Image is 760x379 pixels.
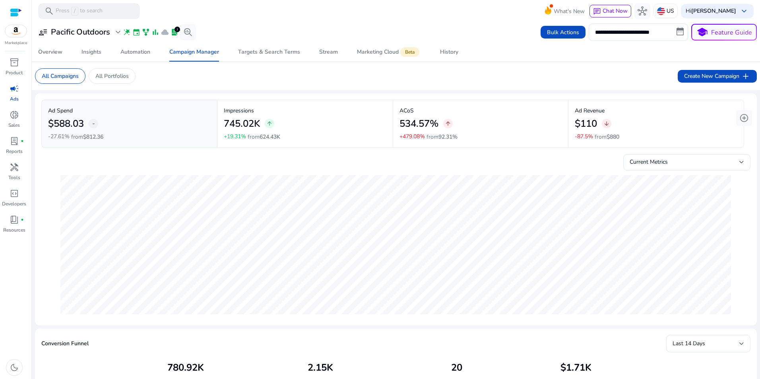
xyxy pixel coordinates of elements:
[399,134,425,139] p: +479.08%
[673,340,705,347] span: Last 14 Days
[560,362,591,373] h2: $1.71K
[319,49,338,55] div: Stream
[21,218,24,221] span: fiber_manual_record
[132,28,140,36] span: event
[657,7,665,15] img: us.svg
[38,49,62,55] div: Overview
[3,226,25,234] p: Resources
[603,120,610,127] span: arrow_downward
[678,70,757,83] button: Create New Campaignadd
[711,28,752,37] p: Feature Guide
[607,133,619,141] span: $880
[5,40,27,46] p: Marketplace
[10,84,19,93] span: campaign
[21,139,24,143] span: fiber_manual_record
[8,122,20,129] p: Sales
[83,133,103,141] span: $812.36
[445,120,451,127] span: arrow_upward
[8,174,20,181] p: Tools
[427,133,458,141] p: from
[238,49,300,55] div: Targets & Search Terms
[45,6,54,16] span: search
[48,118,84,130] h2: $588.03
[595,133,619,141] p: from
[167,362,204,373] h2: 780.92K
[120,49,150,55] div: Automation
[56,7,103,15] p: Press to search
[691,24,757,41] button: schoolFeature Guide
[554,4,585,18] span: What's New
[183,27,193,37] span: search_insights
[638,6,647,16] span: hub
[691,7,736,15] b: [PERSON_NAME]
[575,106,737,115] p: Ad Revenue
[151,28,159,36] span: bar_chart
[10,363,19,372] span: dark_mode
[248,133,280,141] p: from
[739,6,749,16] span: keyboard_arrow_down
[92,119,95,128] span: -
[741,72,750,81] span: add
[438,133,458,141] span: 92.31%
[667,4,674,18] p: US
[440,49,458,55] div: History
[696,27,708,38] span: school
[400,47,419,57] span: Beta
[142,28,150,36] span: family_history
[41,340,89,347] h5: Conversion Funnel
[451,362,462,373] h2: 20
[575,118,597,130] h2: $110
[5,25,27,37] img: amazon.svg
[266,120,273,127] span: arrow_upward
[38,27,48,37] span: user_attributes
[51,27,110,37] h3: Pacific Outdoors
[739,113,749,123] span: add_circle
[180,24,196,40] button: search_insights
[575,134,593,139] p: -87.5%
[10,162,19,172] span: handyman
[224,118,260,130] h2: 745.02K
[589,5,631,17] button: chatChat Now
[71,133,103,141] p: from
[161,28,169,36] span: cloud
[95,72,129,80] p: All Portfolios
[10,215,19,224] span: book_4
[260,133,280,141] span: 624.43K
[10,110,19,120] span: donut_small
[603,7,628,15] span: Chat Now
[634,3,650,19] button: hub
[174,27,180,32] div: 1
[399,106,562,115] p: ACoS
[10,189,19,198] span: code_blocks
[81,49,101,55] div: Insights
[169,49,219,55] div: Campaign Manager
[357,49,421,55] div: Marketing Cloud
[71,7,78,15] span: /
[593,8,601,15] span: chat
[10,136,19,146] span: lab_profile
[547,28,579,37] span: Bulk Actions
[736,110,752,126] button: add_circle
[224,134,246,139] p: +19.31%
[171,28,178,36] span: lab_profile
[684,72,750,81] span: Create New Campaign
[10,95,19,102] p: Ads
[541,26,586,39] button: Bulk Actions
[6,69,23,76] p: Product
[630,158,668,166] span: Current Metrics
[224,106,386,115] p: Impressions
[2,200,26,207] p: Developers
[42,72,79,80] p: All Campaigns
[123,28,131,36] span: wand_stars
[48,134,70,139] p: -27.61%
[48,106,211,115] p: Ad Spend
[308,362,333,373] h2: 2.15K
[10,58,19,67] span: inventory_2
[399,118,438,130] h2: 534.57%
[6,148,23,155] p: Reports
[686,8,736,14] p: Hi
[113,27,123,37] span: expand_more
